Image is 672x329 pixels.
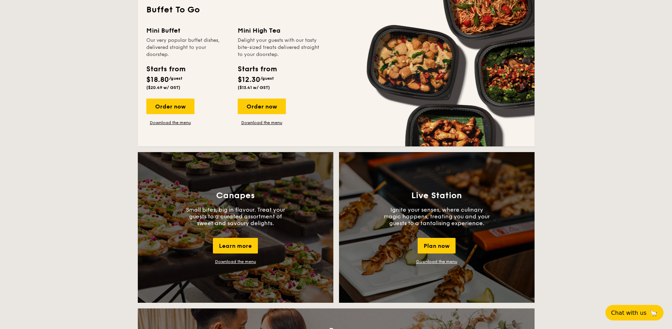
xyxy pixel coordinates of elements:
[611,310,646,316] span: Chat with us
[238,64,276,74] div: Starts from
[216,191,255,201] h3: Canapes
[238,26,321,35] div: Mini High Tea
[411,191,462,201] h3: Live Station
[146,26,229,35] div: Mini Buffet
[649,309,658,317] span: 🦙
[238,37,321,58] div: Delight your guests with our tasty bite-sized treats delivered straight to your doorstep.
[169,76,182,81] span: /guest
[384,206,490,227] p: Ignite your senses, where culinary magic happens, treating you and your guests to a tantalising e...
[146,64,185,74] div: Starts from
[146,85,180,90] span: ($20.49 w/ GST)
[146,37,229,58] div: Our very popular buffet dishes, delivered straight to your doorstep.
[146,4,526,16] h2: Buffet To Go
[238,76,260,84] span: $12.30
[146,120,194,126] a: Download the menu
[260,76,274,81] span: /guest
[213,238,258,253] div: Learn more
[416,259,457,264] a: Download the menu
[238,120,286,126] a: Download the menu
[418,238,456,253] div: Plan now
[146,76,169,84] span: $18.80
[238,85,270,90] span: ($13.41 w/ GST)
[215,259,256,264] a: Download the menu
[605,305,663,320] button: Chat with us🦙
[182,206,289,227] p: Small bites, big in flavour. Treat your guests to a curated assortment of sweet and savoury delig...
[146,99,194,114] div: Order now
[238,99,286,114] div: Order now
